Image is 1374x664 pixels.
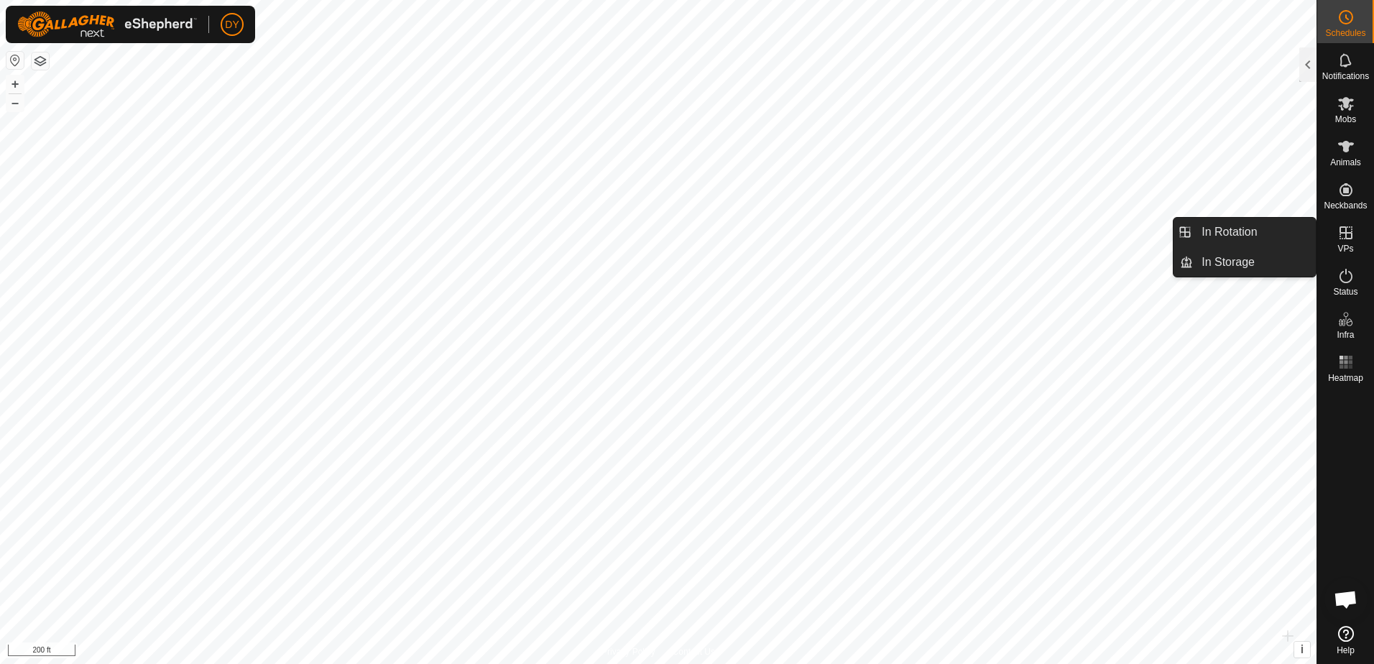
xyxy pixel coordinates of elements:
[1317,620,1374,660] a: Help
[1333,287,1357,296] span: Status
[1335,115,1356,124] span: Mobs
[1193,218,1316,246] a: In Rotation
[1337,244,1353,253] span: VPs
[1324,201,1367,210] span: Neckbands
[1337,646,1355,655] span: Help
[601,645,655,658] a: Privacy Policy
[1174,248,1316,277] li: In Storage
[1322,72,1369,80] span: Notifications
[225,17,239,32] span: DY
[673,645,715,658] a: Contact Us
[17,11,197,37] img: Gallagher Logo
[32,52,49,70] button: Map Layers
[1328,374,1363,382] span: Heatmap
[1202,223,1257,241] span: In Rotation
[1301,643,1304,655] span: i
[1337,331,1354,339] span: Infra
[1202,254,1255,271] span: In Storage
[1330,158,1361,167] span: Animals
[1174,218,1316,246] li: In Rotation
[1325,29,1365,37] span: Schedules
[1193,248,1316,277] a: In Storage
[1294,642,1310,658] button: i
[6,94,24,111] button: –
[6,52,24,69] button: Reset Map
[6,75,24,93] button: +
[1324,578,1368,621] div: Open chat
